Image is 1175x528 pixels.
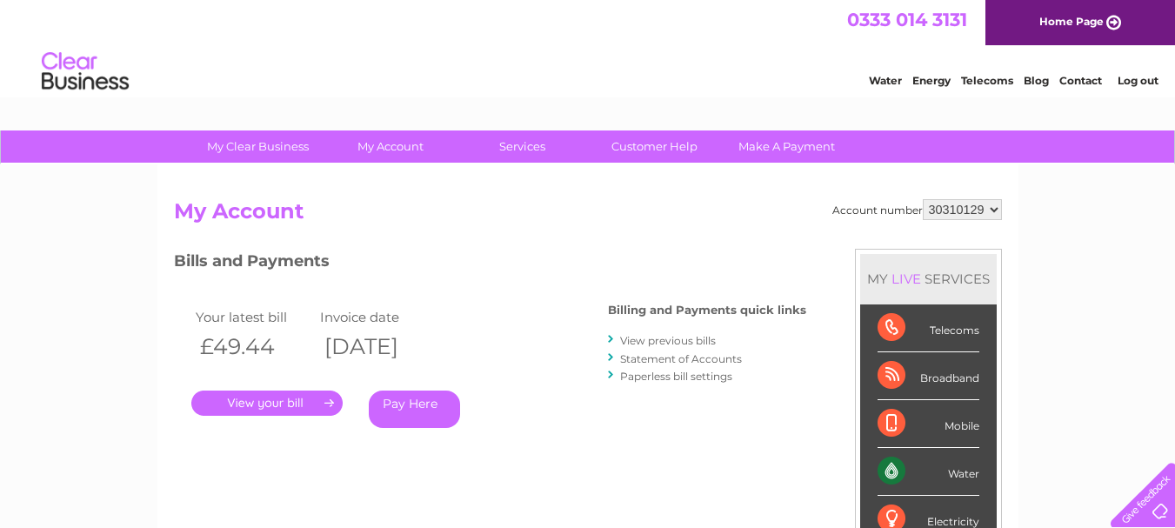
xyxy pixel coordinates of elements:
img: logo.png [41,45,130,98]
a: Blog [1024,74,1049,87]
a: Customer Help [583,130,726,163]
td: Your latest bill [191,305,317,329]
h4: Billing and Payments quick links [608,304,806,317]
a: 0333 014 3131 [847,9,967,30]
h3: Bills and Payments [174,249,806,279]
a: View previous bills [620,334,716,347]
a: Contact [1059,74,1102,87]
a: Paperless bill settings [620,370,732,383]
a: Services [451,130,594,163]
a: My Clear Business [186,130,330,163]
a: . [191,391,343,416]
a: Pay Here [369,391,460,428]
h2: My Account [174,199,1002,232]
a: Water [869,74,902,87]
div: Mobile [878,400,979,448]
div: Broadband [878,352,979,400]
div: LIVE [888,271,925,287]
div: MY SERVICES [860,254,997,304]
th: £49.44 [191,329,317,364]
a: Statement of Accounts [620,352,742,365]
a: My Account [318,130,462,163]
th: [DATE] [316,329,441,364]
a: Log out [1118,74,1158,87]
div: Account number [832,199,1002,220]
td: Invoice date [316,305,441,329]
a: Energy [912,74,951,87]
div: Clear Business is a trading name of Verastar Limited (registered in [GEOGRAPHIC_DATA] No. 3667643... [177,10,999,84]
div: Telecoms [878,304,979,352]
a: Make A Payment [715,130,858,163]
div: Water [878,448,979,496]
a: Telecoms [961,74,1013,87]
